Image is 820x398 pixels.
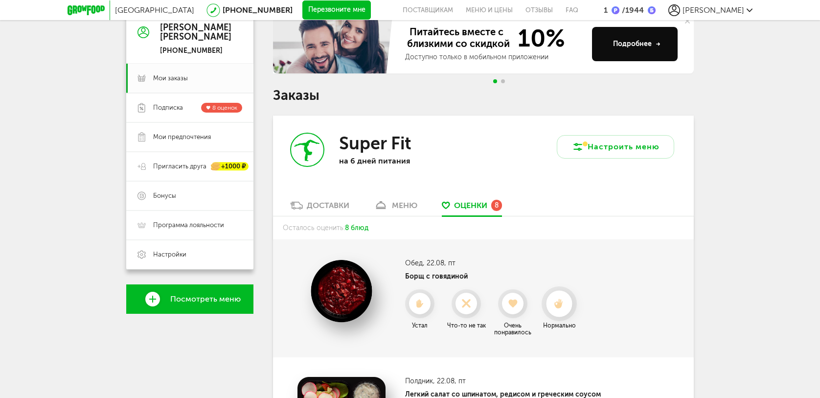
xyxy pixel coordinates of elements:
[491,322,535,336] div: Очень понравилось
[126,93,253,122] a: Подписка 8 оценок
[491,200,502,211] div: 8
[223,5,293,15] a: [PHONE_NUMBER]
[160,23,231,43] div: [PERSON_NAME] [PERSON_NAME]
[153,74,188,83] span: Мои заказы
[126,240,253,269] a: Настройки
[444,322,488,329] div: Что-то не так
[339,156,466,165] p: на 6 дней питания
[307,201,349,210] div: Доставки
[345,224,368,232] span: 8 блюд
[153,191,176,200] span: Бонусы
[648,6,656,14] img: bonus_b.cdccf46.png
[501,79,505,83] span: Go to slide 2
[622,5,625,15] span: /
[433,377,466,385] span: , 22.08, пт
[405,259,581,267] h3: Обед
[493,79,497,83] span: Go to slide 1
[619,5,644,15] div: 1944
[683,5,744,15] span: [PERSON_NAME]
[126,122,253,152] a: Мои предпочтения
[160,47,231,55] div: [PHONE_NUMBER]
[153,162,206,171] span: Пригласить друга
[126,152,253,181] a: Пригласить друга +1000 ₽
[273,89,694,102] h1: Заказы
[405,26,512,50] span: Питайтесь вместе с близкими со скидкой
[612,6,619,14] img: bonus_p.2f9b352.png
[437,200,507,216] a: Оценки 8
[302,0,371,20] button: Перезвоните мне
[273,15,395,73] img: family-banner.579af9d.jpg
[613,39,661,49] div: Подробнее
[369,200,422,216] a: меню
[153,221,224,230] span: Программа лояльности
[211,163,249,171] div: +1000 ₽
[285,200,354,216] a: Доставки
[153,133,211,141] span: Мои предпочтения
[212,104,237,111] span: 8 оценок
[454,201,487,210] span: Оценки
[557,135,674,159] button: Настроить меню
[592,27,678,61] button: Подробнее
[170,295,241,304] span: Посмотреть меню
[126,181,253,211] a: Бонусы
[604,5,608,15] div: 1
[126,64,253,93] a: Мои заказы
[339,133,411,154] h3: Super Fit
[126,284,253,314] a: Посмотреть меню
[405,52,584,62] div: Доступно только в мобильном приложении
[537,322,581,329] div: Нормально
[398,322,442,329] div: Устал
[392,201,417,210] div: меню
[405,272,581,281] h4: Борщ с говядиной
[423,259,456,267] span: , 22.08, пт
[153,103,183,112] span: Подписка
[153,250,186,259] span: Настройки
[405,377,601,385] h3: Полдник
[297,259,386,323] img: Борщ с говядиной
[115,5,194,15] span: [GEOGRAPHIC_DATA]
[126,211,253,240] a: Программа лояльности
[273,216,694,239] div: Осталось оценить:
[512,26,565,50] span: 10%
